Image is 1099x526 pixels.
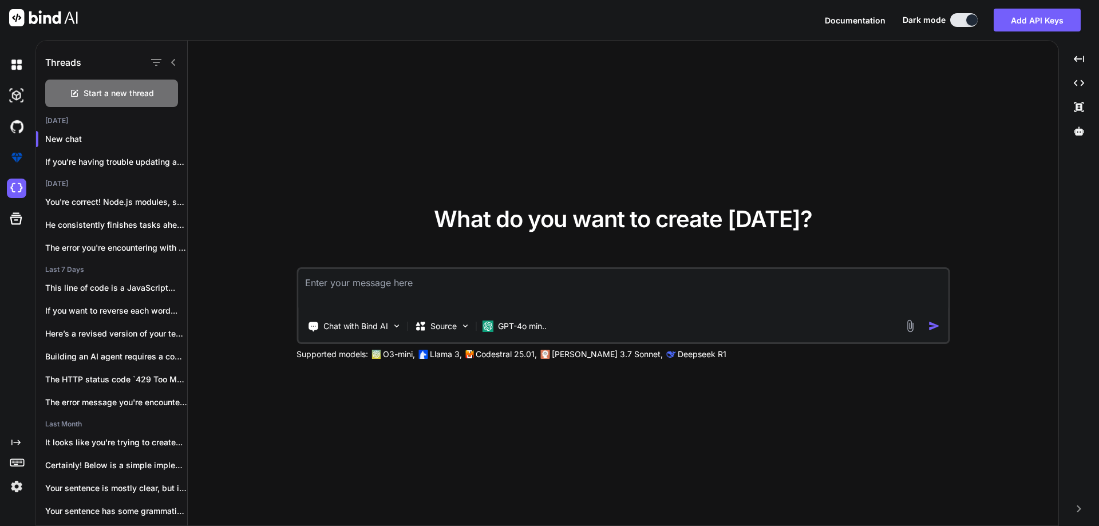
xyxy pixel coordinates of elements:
[666,350,675,359] img: claude
[7,117,26,136] img: githubDark
[45,133,187,145] p: New chat
[7,477,26,496] img: settings
[482,321,493,332] img: GPT-4o mini
[903,319,916,333] img: attachment
[45,242,187,254] p: The error you're encountering with `getAuth()` is...
[994,9,1081,31] button: Add API Keys
[45,374,187,385] p: The HTTP status code `429 Too Many...
[45,282,187,294] p: This line of code is a JavaScript...
[36,116,187,125] h2: [DATE]
[45,460,187,471] p: Certainly! Below is a simple implementation of...
[45,156,187,168] p: If you're having trouble updating an HTML...
[7,179,26,198] img: cloudideIcon
[476,349,537,360] p: Codestral 25.01,
[45,483,187,494] p: Your sentence is mostly clear, but it...
[7,55,26,74] img: darkChat
[297,349,368,360] p: Supported models:
[45,56,81,69] h1: Threads
[460,321,470,331] img: Pick Models
[45,219,187,231] p: He consistently finishes tasks ahead of deadlines,...
[825,14,885,26] button: Documentation
[430,349,462,360] p: Llama 3,
[45,351,187,362] p: Building an AI agent requires a combination...
[9,9,78,26] img: Bind AI
[383,349,415,360] p: O3-mini,
[371,350,381,359] img: GPT-4
[465,350,473,358] img: Mistral-AI
[678,349,726,360] p: Deepseek R1
[418,350,428,359] img: Llama2
[45,437,187,448] p: It looks like you're trying to create...
[392,321,401,331] img: Pick Tools
[45,305,187,317] p: If you want to reverse each word...
[825,15,885,25] span: Documentation
[540,350,549,359] img: claude
[430,321,457,332] p: Source
[84,88,154,99] span: Start a new thread
[928,320,940,332] img: icon
[45,397,187,408] p: The error message you're encountering indicates that...
[552,349,663,360] p: [PERSON_NAME] 3.7 Sonnet,
[36,420,187,429] h2: Last Month
[323,321,388,332] p: Chat with Bind AI
[434,205,812,233] span: What do you want to create [DATE]?
[36,179,187,188] h2: [DATE]
[45,328,187,339] p: Here’s a revised version of your text...
[7,148,26,167] img: premium
[903,14,946,26] span: Dark mode
[45,196,187,208] p: You're correct! Node.js modules, such as `net`,...
[7,86,26,105] img: darkAi-studio
[498,321,547,332] p: GPT-4o min..
[45,505,187,517] p: Your sentence has some grammatical issues and...
[36,265,187,274] h2: Last 7 Days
